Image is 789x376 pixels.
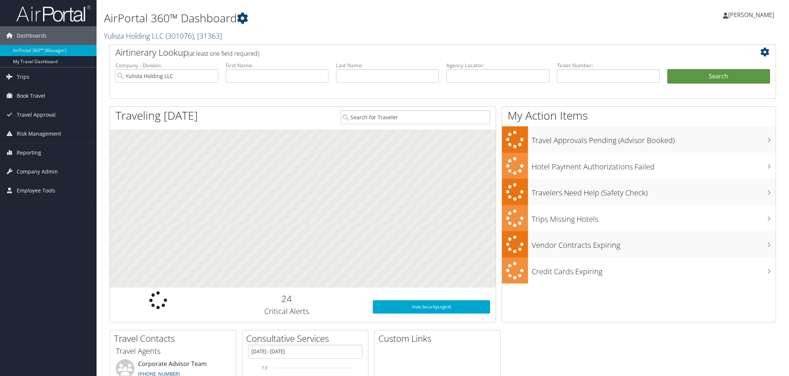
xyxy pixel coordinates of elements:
span: Travel Approval [17,106,56,124]
span: Trips [17,68,29,86]
a: [PERSON_NAME] [723,4,782,26]
span: Reporting [17,143,41,162]
h2: Consultative Services [246,332,368,345]
span: ( 301076 ) [166,31,194,41]
h1: My Action Items [502,108,776,123]
h2: Travel Contacts [114,332,236,345]
h1: Traveling [DATE] [115,108,198,123]
span: Dashboards [17,26,47,45]
a: Hotel Payment Authorizations Failed [502,153,776,179]
h1: AirPortal 360™ Dashboard [104,10,556,26]
tspan: 7.5 [262,366,267,370]
label: First Name: [226,62,329,69]
a: Travel Approvals Pending (Advisor Booked) [502,126,776,153]
h3: Travelers Need Help (Safety Check) [532,184,776,198]
span: Risk Management [17,124,61,143]
h3: Trips Missing Hotels [532,210,776,224]
a: View SecurityLogic® [373,300,490,314]
h3: Hotel Payment Authorizations Failed [532,158,776,172]
a: Trips Missing Hotels [502,205,776,231]
h3: Vendor Contracts Expiring [532,236,776,250]
a: Travelers Need Help (Safety Check) [502,179,776,205]
h3: Travel Agents [116,346,230,356]
h3: Critical Alerts [212,306,362,317]
h2: Airtinerary Lookup [115,46,715,59]
span: Book Travel [17,87,45,105]
button: Search [667,69,770,84]
span: [PERSON_NAME] [728,11,774,19]
input: Search for Traveler [340,110,490,124]
a: Yulista Holding LLC [104,31,222,41]
label: Agency Locator: [446,62,549,69]
h3: Credit Cards Expiring [532,263,776,277]
h2: Custom Links [378,332,500,345]
img: airportal-logo.png [16,5,91,22]
span: Company Admin [17,162,58,181]
label: Last Name: [336,62,439,69]
a: Vendor Contracts Expiring [502,231,776,257]
label: Ticket Number: [557,62,660,69]
span: Employee Tools [17,181,55,200]
span: , [ 31363 ] [194,31,222,41]
a: Credit Cards Expiring [502,257,776,284]
label: Company - Division: [115,62,218,69]
h3: Travel Approvals Pending (Advisor Booked) [532,132,776,146]
span: (at least one field required) [188,49,259,58]
h2: 24 [212,292,362,305]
